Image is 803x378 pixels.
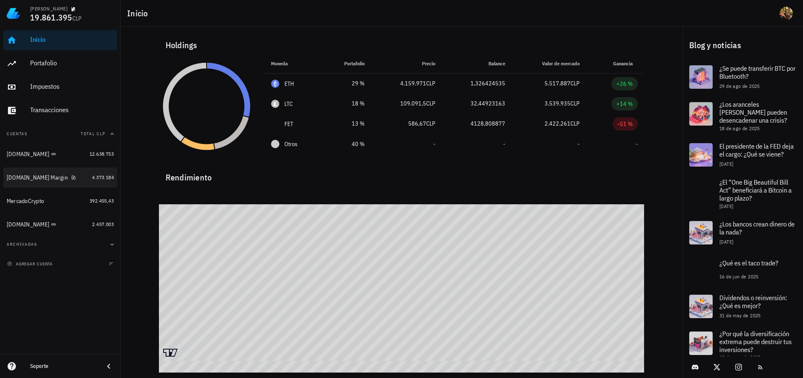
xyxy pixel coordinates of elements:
[719,64,795,80] span: ¿Se puede transferir BTC por Bluetooth?
[329,140,365,149] div: 40 %
[92,221,114,227] span: 2.457.003
[329,79,365,88] div: 29 %
[426,100,435,107] span: CLP
[780,7,793,20] div: avatar
[719,142,794,158] span: El presidente de la FED deja el cargo: ¿Qué se viene?
[322,54,371,74] th: Portafolio
[719,293,787,310] span: Dividendos o reinversión: ¿Qué es mejor?
[449,119,506,128] div: 4128,808877
[449,99,506,108] div: 32,44923163
[408,120,426,127] span: 586,67
[3,100,117,121] a: Transacciones
[30,363,97,370] div: Soporte
[719,100,787,124] span: ¿Los aranceles [PERSON_NAME] pueden desencadenar una crisis?
[81,131,105,136] span: Total CLP
[7,221,49,228] div: [DOMAIN_NAME]
[426,120,435,127] span: CLP
[426,80,435,87] span: CLP
[30,36,114,44] div: Inicio
[284,140,297,149] span: Otros
[3,124,117,144] button: CuentasTotal CLP
[400,80,426,87] span: 4.159.971
[7,174,68,181] div: [DOMAIN_NAME] Margin
[683,95,803,136] a: ¿Los aranceles [PERSON_NAME] pueden desencadenar una crisis? 18 de ago de 2025
[7,7,20,20] img: LedgiFi
[159,32,644,59] div: Holdings
[719,239,733,245] span: [DATE]
[30,59,114,67] div: Portafolio
[613,60,638,67] span: Ganancia
[719,259,778,267] span: ¿Qué es el taco trade?
[503,140,505,148] span: -
[683,136,803,173] a: El presidente de la FED deja el cargo: ¿Qué se viene? [DATE]
[92,174,114,180] span: 4.373.184
[264,54,322,74] th: Moneda
[271,120,279,128] div: FET-icon
[545,120,570,127] span: 2.422.261
[329,119,365,128] div: 13 %
[284,80,294,88] div: ETH
[616,80,633,88] div: +26 %
[545,80,570,87] span: 5.517.887
[400,100,426,107] span: 109.091,5
[3,167,117,188] a: [DOMAIN_NAME] Margin 4.373.184
[618,120,633,128] div: -51 %
[9,261,53,267] span: agregar cuenta
[683,59,803,95] a: ¿Se puede transferir BTC por Bluetooth? 29 de ago de 2025
[3,144,117,164] a: [DOMAIN_NAME] 12.638.753
[7,198,44,205] div: MercadoCrypto
[284,100,293,108] div: LTC
[683,251,803,288] a: ¿Qué es el taco trade? 16 de jun de 2025
[127,7,151,20] h1: Inicio
[683,214,803,251] a: ¿Los bancos crean dinero de la nada? [DATE]
[3,191,117,211] a: MercadoCrypto 392.455,43
[683,325,803,366] a: ¿Por qué la diversificación extrema puede destruir tus inversiones? 15 de may de 2025
[271,100,279,108] div: LTC-icon
[683,32,803,59] div: Blog y noticias
[719,220,795,236] span: ¿Los bancos crean dinero de la nada?
[433,140,435,148] span: -
[719,178,792,202] span: ¿El “One Big Beautiful Bill Act” beneficiará a Bitcoin a largo plazo?
[159,164,644,184] div: Rendimiento
[72,15,82,22] span: CLP
[636,140,638,148] span: -
[30,12,72,23] span: 19.861.395
[90,198,114,204] span: 392.455,43
[719,312,761,319] span: 31 de may de 2025
[719,273,759,280] span: 16 de jun de 2025
[570,120,580,127] span: CLP
[719,83,760,89] span: 29 de ago de 2025
[5,260,56,268] button: agregar cuenta
[30,106,114,114] div: Transacciones
[3,54,117,74] a: Portafolio
[683,173,803,214] a: ¿El “One Big Beautiful Bill Act” beneficiará a Bitcoin a largo plazo? [DATE]
[719,125,760,131] span: 18 de ago de 2025
[578,140,580,148] span: -
[570,100,580,107] span: CLP
[683,288,803,325] a: Dividendos o reinversión: ¿Qué es mejor? 31 de may de 2025
[719,161,733,167] span: [DATE]
[90,151,114,157] span: 12.638.753
[545,100,570,107] span: 3.539.935
[442,54,512,74] th: Balance
[3,214,117,234] a: [DOMAIN_NAME] 2.457.003
[3,234,117,255] button: Archivadas
[329,99,365,108] div: 18 %
[271,80,279,88] div: ETH-icon
[570,80,580,87] span: CLP
[163,349,178,357] a: Charting by TradingView
[512,54,586,74] th: Valor de mercado
[616,100,633,108] div: +14 %
[7,151,49,158] div: [DOMAIN_NAME]
[449,79,506,88] div: 1,326424535
[719,329,792,354] span: ¿Por qué la diversificación extrema puede destruir tus inversiones?
[3,30,117,50] a: Inicio
[719,203,733,209] span: [DATE]
[371,54,442,74] th: Precio
[30,5,67,12] div: [PERSON_NAME]
[284,120,294,128] div: FET
[3,77,117,97] a: Impuestos
[30,82,114,90] div: Impuestos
